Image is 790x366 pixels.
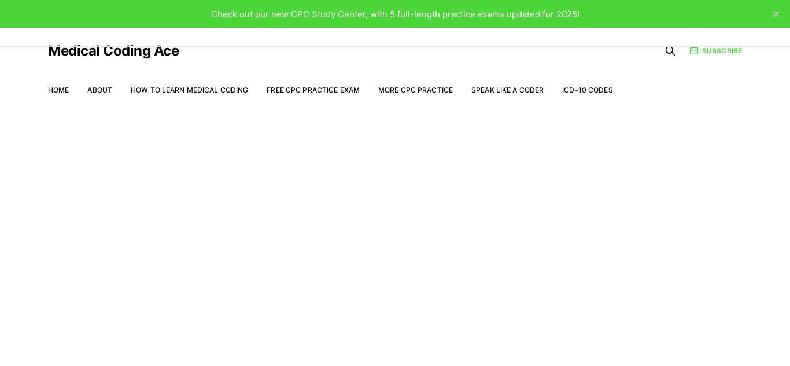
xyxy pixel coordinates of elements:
iframe: portal-trigger [602,309,790,366]
a: Speak Like a Coder [471,86,544,94]
a: About [87,86,112,94]
a: Medical Coding Ace [48,44,179,58]
a: More CPC Practice [378,86,453,94]
a: How to Learn Medical Coding [131,86,248,94]
button: close [767,5,785,23]
a: ICD-10 Codes [562,86,612,94]
a: Home [48,86,69,94]
a: Subscribe [689,46,742,56]
a: Free CPC Practice Exam [267,86,360,94]
span: Check out our new CPC Study Center, with 5 full-length practice exams updated for 2025! [211,9,579,20]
